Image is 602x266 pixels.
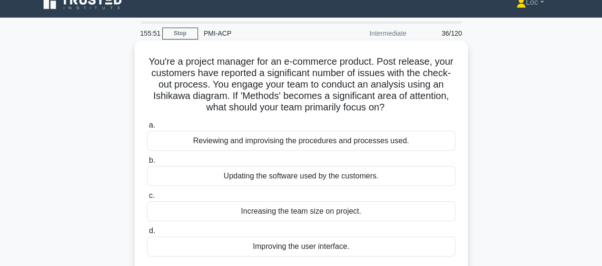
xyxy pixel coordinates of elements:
[147,201,455,221] div: Increasing the team size on project.
[146,56,456,114] h5: You're a project manager for an e-commerce product. Post release, your customers have reported a ...
[198,24,329,43] div: PMI-ACP
[135,24,162,43] div: 155:51
[329,24,412,43] div: Intermediate
[147,236,455,256] div: Improving the user interface.
[412,24,468,43] div: 36/120
[162,28,198,39] a: Stop
[147,166,455,186] div: Updating the software used by the customers.
[147,131,455,151] div: Reviewing and improvising the procedures and processes used.
[149,121,155,129] span: a.
[149,227,155,235] span: d.
[149,156,155,164] span: b.
[149,191,155,199] span: c.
